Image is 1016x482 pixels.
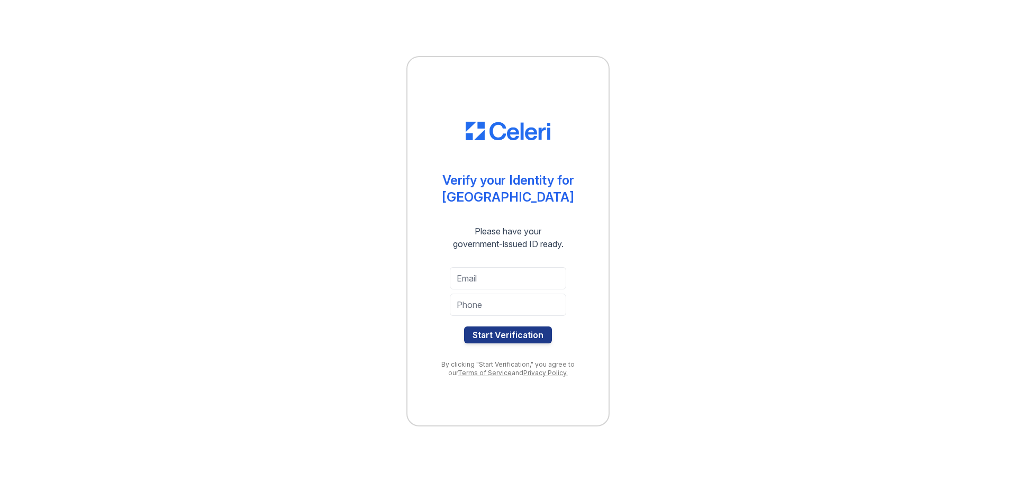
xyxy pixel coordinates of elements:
div: Verify your Identity for [GEOGRAPHIC_DATA] [442,172,574,206]
div: Please have your government-issued ID ready. [434,225,583,250]
a: Terms of Service [458,369,512,377]
input: Phone [450,294,566,316]
input: Email [450,267,566,289]
div: By clicking "Start Verification," you agree to our and [429,360,587,377]
button: Start Verification [464,326,552,343]
img: CE_Logo_Blue-a8612792a0a2168367f1c8372b55b34899dd931a85d93a1a3d3e32e68fde9ad4.png [466,122,550,141]
a: Privacy Policy. [523,369,568,377]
